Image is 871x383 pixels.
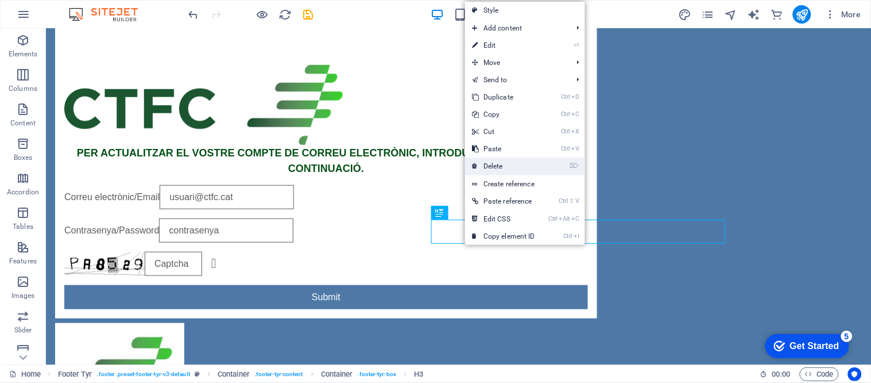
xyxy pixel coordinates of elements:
[465,228,542,245] a: CtrlICopy element ID
[571,110,579,118] i: C
[780,370,782,378] span: :
[358,367,396,381] span: . footer-tyr-box
[848,367,862,381] button: Usercentrics
[414,367,423,381] span: Click to select. Double-click to edit
[66,7,152,21] img: Editor Logo
[465,158,542,175] a: ⌦Delete
[465,71,568,89] a: Send to
[279,8,292,21] i: Reload page
[9,256,37,266] p: Features
[465,37,542,54] a: ⏎Edit
[571,93,579,101] i: D
[58,367,92,381] span: Click to select. Double-click to edit
[747,8,760,21] i: AI Writer
[747,7,761,21] button: text_generator
[465,20,568,37] span: Add content
[9,84,37,93] p: Columns
[14,325,32,335] p: Slider
[195,371,200,377] i: This element is a customizable preset
[563,232,572,240] i: Ctrl
[218,367,250,381] span: Click to select. Double-click to edit
[805,367,834,381] span: Code
[561,93,570,101] i: Ctrl
[9,6,93,30] div: Get Started 5 items remaining, 0% complete
[772,367,790,381] span: 00 00
[760,367,791,381] h6: Session time
[465,106,542,123] a: CtrlCCopy
[9,49,38,59] p: Elements
[795,8,808,21] i: Publish
[820,5,866,24] button: More
[570,197,575,205] i: ⇧
[576,197,579,205] i: V
[301,7,315,21] button: save
[570,162,579,170] i: ⌦
[254,367,303,381] span: . footer-tyr-content
[187,7,200,21] button: undo
[800,367,839,381] button: Code
[34,13,83,23] div: Get Started
[724,8,737,21] i: Navigator
[321,367,353,381] span: Click to select. Double-click to edit
[465,89,542,106] a: CtrlDDuplicate
[465,2,585,19] a: Style
[58,367,424,381] nav: breadcrumb
[302,8,315,21] i: Save (Ctrl+S)
[770,7,784,21] button: commerce
[793,5,811,24] button: publish
[571,215,579,223] i: C
[187,8,200,21] i: Undo: Delete elements (Ctrl+Z)
[465,140,542,158] a: CtrlVPaste
[571,128,579,135] i: X
[561,145,570,152] i: Ctrl
[9,367,41,381] a: Click to cancel selection. Double-click to open Pages
[7,187,39,197] p: Accordion
[465,210,542,228] a: CtrlAltCEdit CSS
[559,197,568,205] i: Ctrl
[571,145,579,152] i: V
[10,118,36,128] p: Content
[678,7,692,21] button: design
[465,123,542,140] a: CtrlXCut
[701,8,714,21] i: Pages (Ctrl+Alt+S)
[13,222,33,231] p: Tables
[561,110,570,118] i: Ctrl
[97,367,190,381] span: . footer .preset-footer-tyr-v3-default
[85,2,96,14] div: 5
[561,128,570,135] i: Ctrl
[678,8,691,21] i: Design (Ctrl+Alt+Y)
[825,9,861,20] span: More
[701,7,715,21] button: pages
[11,291,35,300] p: Images
[465,54,568,71] span: Move
[574,41,579,49] i: ⏎
[770,8,783,21] i: Commerce
[465,193,542,210] a: Ctrl⇧VPaste reference
[549,215,558,223] i: Ctrl
[724,7,738,21] button: navigator
[14,153,33,162] p: Boxes
[278,7,292,21] button: reload
[465,175,585,193] a: Create reference
[574,232,579,240] i: I
[559,215,570,223] i: Alt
